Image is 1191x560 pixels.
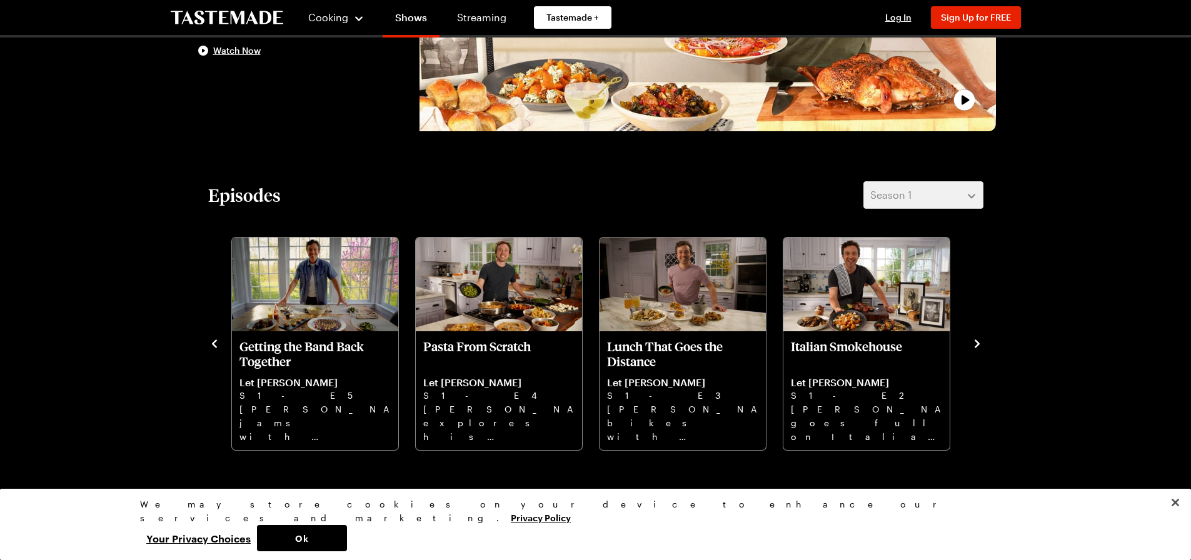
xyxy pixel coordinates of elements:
p: [PERSON_NAME] bikes with Date Balls, forages ramps for pasta, and serves Juicy [PERSON_NAME] burg... [607,402,758,442]
div: Italian Smokehouse [783,237,950,450]
p: [PERSON_NAME] explores his pasta roots with [PERSON_NAME], ragout Pappardelle, anchovy Gnocchi, a... [423,402,575,442]
span: Watch Now [213,44,261,57]
div: 4 / 6 [598,234,782,451]
button: Your Privacy Choices [140,525,257,551]
button: navigate to previous item [208,335,221,350]
a: Italian Smokehouse [791,339,942,442]
p: S1 - E5 [239,389,391,402]
a: To Tastemade Home Page [171,11,283,25]
p: [PERSON_NAME] jams with his band and makes [PERSON_NAME], Tare Eggs, Chicken Meatballs, and a cri... [239,402,391,442]
a: Getting the Band Back Together [239,339,391,442]
button: Close [1162,489,1189,516]
p: Let [PERSON_NAME] [791,376,942,389]
a: Lunch That Goes the Distance [607,339,758,442]
p: Let [PERSON_NAME] [423,376,575,389]
button: Ok [257,525,347,551]
p: Let [PERSON_NAME] [607,376,758,389]
p: Italian Smokehouse [791,339,942,369]
span: Cooking [308,11,348,23]
button: Season 1 [863,181,983,209]
span: Season 1 [870,187,912,202]
div: 3 / 6 [415,234,598,451]
div: Lunch That Goes the Distance [600,237,766,450]
div: Pasta From Scratch [416,237,582,450]
button: navigate to next item [971,335,983,350]
p: Pasta From Scratch [423,339,575,369]
a: Shows [383,2,440,37]
div: 2 / 6 [231,234,415,451]
span: Sign Up for FREE [941,12,1011,22]
button: Cooking [308,2,365,32]
div: Getting the Band Back Together [232,237,398,450]
p: [PERSON_NAME] goes full on Italian steakhouse with Treviso salad, ice cold martinis, and Bistecca... [791,402,942,442]
div: We may store cookies on your device to enhance our services and marketing. [140,497,1040,525]
img: Italian Smokehouse [783,237,950,331]
img: Lunch That Goes the Distance [600,237,766,331]
button: Log In [873,11,923,24]
p: S1 - E2 [791,389,942,402]
a: Pasta From Scratch [423,339,575,442]
p: S1 - E4 [423,389,575,402]
p: S1 - E3 [607,389,758,402]
p: Getting the Band Back Together [239,339,391,369]
p: Lunch That Goes the Distance [607,339,758,369]
span: Tastemade + [546,11,599,24]
a: More information about your privacy, opens in a new tab [511,511,571,523]
h2: Episodes [208,184,281,206]
img: Pasta From Scratch [416,237,582,331]
span: Log In [885,12,912,22]
a: Tastemade + [534,6,611,29]
p: Let [PERSON_NAME] [239,376,391,389]
img: Getting the Band Back Together [232,237,398,331]
div: Privacy [140,497,1040,551]
div: 5 / 6 [782,234,966,451]
button: Sign Up for FREE [931,6,1021,29]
